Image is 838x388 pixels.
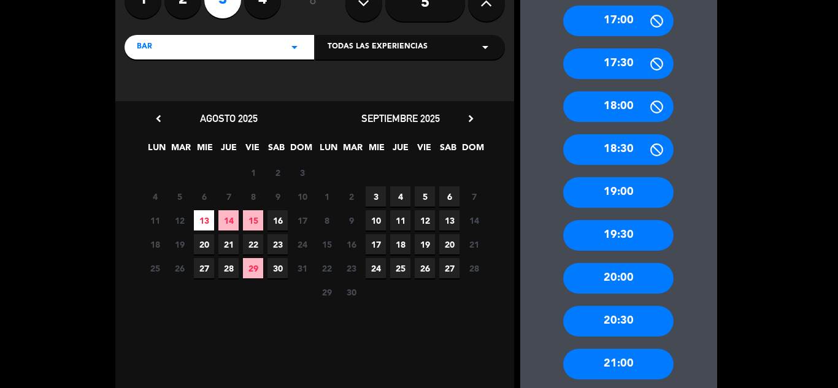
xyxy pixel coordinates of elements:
span: LUN [318,140,339,161]
span: 26 [169,258,190,278]
span: 30 [341,282,361,302]
span: BAR [137,41,152,53]
span: 12 [415,210,435,230]
span: 15 [243,210,263,230]
span: 10 [366,210,386,230]
span: 19 [415,234,435,254]
span: 3 [366,186,386,207]
span: 7 [218,186,239,207]
span: 2 [341,186,361,207]
span: 17 [366,234,386,254]
span: 18 [145,234,165,254]
div: 17:30 [563,48,674,79]
span: Todas las experiencias [328,41,428,53]
span: 17 [292,210,312,230]
span: 8 [243,186,263,207]
span: MIE [194,140,215,161]
i: arrow_drop_down [478,40,493,55]
span: 16 [341,234,361,254]
span: 5 [169,186,190,207]
div: 20:30 [563,306,674,337]
span: 15 [317,234,337,254]
span: SAB [266,140,286,161]
span: 21 [464,234,484,254]
span: 30 [267,258,288,278]
span: MAR [342,140,363,161]
span: 4 [390,186,410,207]
i: arrow_drop_down [287,40,302,55]
span: 24 [292,234,312,254]
span: 14 [218,210,239,230]
span: 29 [317,282,337,302]
span: DOM [290,140,310,161]
span: 23 [341,258,361,278]
span: 29 [243,258,263,278]
span: 18 [390,234,410,254]
span: 28 [218,258,239,278]
span: septiembre 2025 [361,112,440,124]
span: 10 [292,186,312,207]
span: 23 [267,234,288,254]
span: MAR [171,140,191,161]
span: 13 [439,210,459,230]
span: 11 [390,210,410,230]
span: 20 [439,234,459,254]
i: chevron_left [152,112,165,125]
span: 24 [366,258,386,278]
div: 18:30 [563,134,674,165]
span: 27 [194,258,214,278]
div: 19:00 [563,177,674,208]
div: 19:30 [563,220,674,251]
div: 18:00 [563,91,674,122]
span: LUN [147,140,167,161]
span: SAB [438,140,458,161]
span: 5 [415,186,435,207]
span: 8 [317,210,337,230]
span: 7 [464,186,484,207]
span: 27 [439,258,459,278]
i: chevron_right [464,112,477,125]
span: 25 [390,258,410,278]
span: 3 [292,162,312,183]
span: 1 [317,186,337,207]
span: VIE [414,140,434,161]
span: 4 [145,186,165,207]
span: JUE [390,140,410,161]
span: agosto 2025 [200,112,258,124]
span: 31 [292,258,312,278]
span: 6 [439,186,459,207]
span: 21 [218,234,239,254]
span: VIE [242,140,263,161]
span: 14 [464,210,484,230]
span: 25 [145,258,165,278]
div: 17:00 [563,6,674,36]
span: 9 [341,210,361,230]
span: DOM [462,140,482,161]
span: 22 [317,258,337,278]
span: 13 [194,210,214,230]
span: JUE [218,140,239,161]
span: 1 [243,162,263,183]
span: MIE [366,140,386,161]
span: 22 [243,234,263,254]
span: 9 [267,186,288,207]
span: 20 [194,234,214,254]
span: 16 [267,210,288,230]
span: 28 [464,258,484,278]
span: 6 [194,186,214,207]
span: 11 [145,210,165,230]
span: 26 [415,258,435,278]
span: 12 [169,210,190,230]
div: 21:00 [563,349,674,379]
div: 20:00 [563,263,674,294]
span: 2 [267,162,288,183]
span: 19 [169,234,190,254]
